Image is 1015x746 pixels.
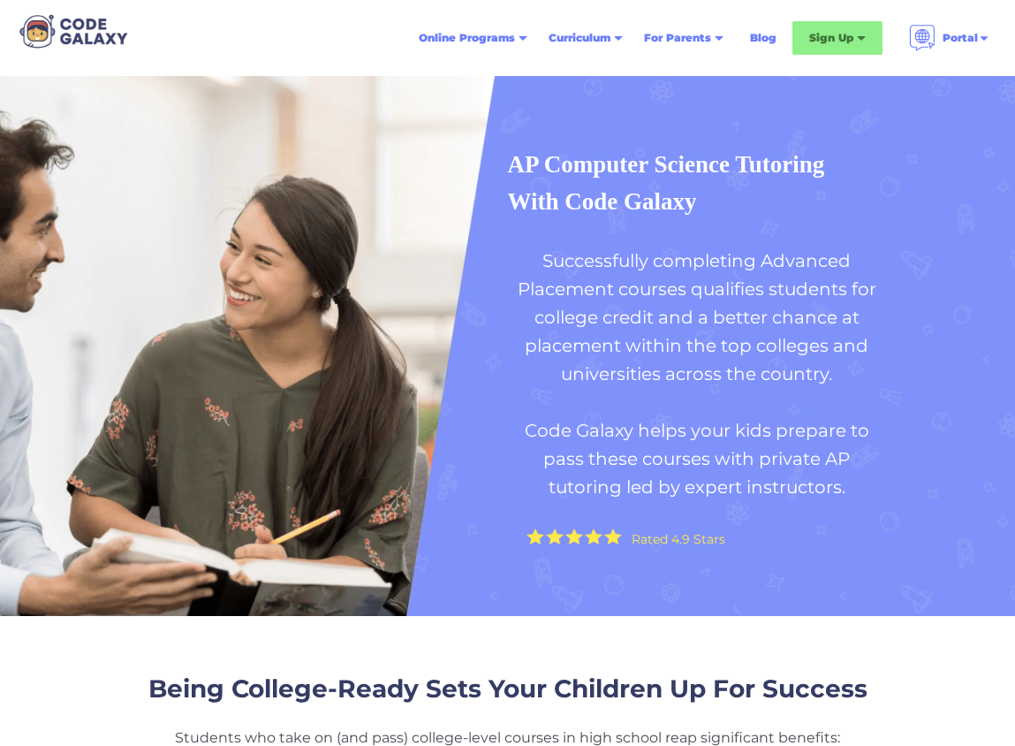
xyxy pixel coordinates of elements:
div: For Parents [633,22,734,54]
strong: Being College-Ready Sets Your Children Up For Success [148,674,867,704]
div: Online Programs [408,22,538,54]
p: Successfully completing Advanced Placement courses qualifies students for college credit and a be... [508,247,966,501]
div: Curriculum [549,29,610,47]
a: Blog [739,22,787,54]
img: Yellow Star - the Code Galaxy [546,529,564,545]
img: Yellow Star - the Code Galaxy [526,529,544,545]
img: Yellow Star - the Code Galaxy [565,529,583,545]
div: Sign Up [792,21,882,55]
div: Sign Up [809,29,853,47]
div: Portal [898,18,1001,58]
img: Yellow Star - the Code Galaxy [604,529,622,545]
img: Yellow Star - the Code Galaxy [585,529,602,545]
div: Curriculum [538,22,633,54]
h1: AP Computer Science Tutoring With Code Galaxy [508,147,861,220]
div: Rated 4.9 Stars [632,533,725,545]
div: Portal [943,29,978,47]
div: For Parents [644,29,711,47]
div: Online Programs [419,29,515,47]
